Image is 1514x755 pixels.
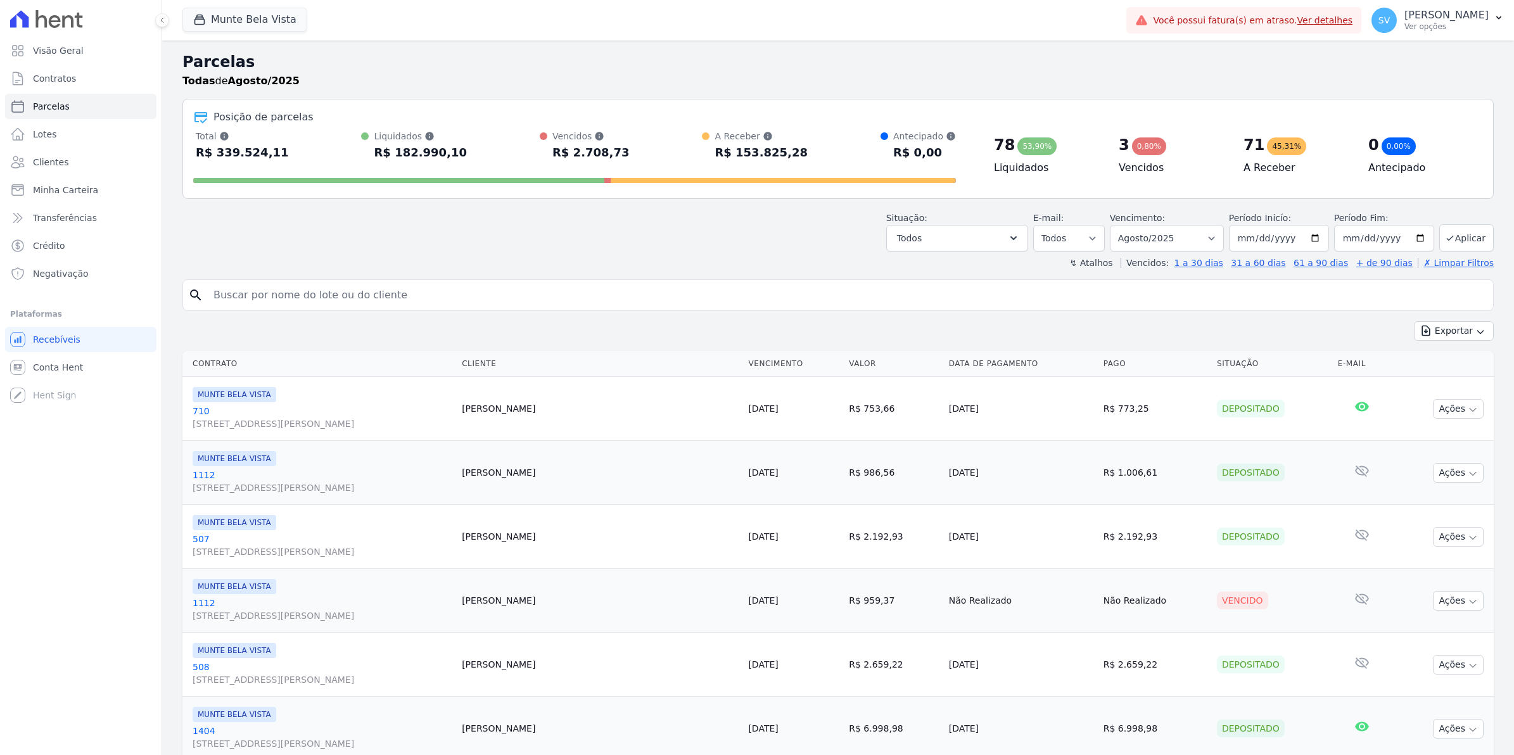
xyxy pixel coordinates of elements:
a: [DATE] [748,531,778,542]
div: R$ 182.990,10 [374,143,467,163]
span: MUNTE BELA VISTA [193,579,276,594]
a: [DATE] [748,403,778,414]
a: Ver detalhes [1297,15,1353,25]
td: R$ 2.192,93 [844,505,943,569]
td: [PERSON_NAME] [457,505,743,569]
h4: Antecipado [1368,160,1473,175]
input: Buscar por nome do lote ou do cliente [206,282,1488,308]
td: R$ 1.006,61 [1098,441,1212,505]
td: R$ 986,56 [844,441,943,505]
label: Vencimento: [1110,213,1165,223]
div: Plataformas [10,307,151,322]
h2: Parcelas [182,51,1494,73]
a: Parcelas [5,94,156,119]
a: Negativação [5,261,156,286]
button: Munte Bela Vista [182,8,307,32]
span: MUNTE BELA VISTA [193,451,276,466]
p: [PERSON_NAME] [1404,9,1489,22]
td: [DATE] [944,377,1098,441]
h4: Liquidados [994,160,1098,175]
a: [DATE] [748,659,778,669]
a: 1404[STREET_ADDRESS][PERSON_NAME] [193,725,452,750]
th: Vencimento [743,351,844,377]
div: 3 [1119,135,1129,155]
p: de [182,73,300,89]
i: search [188,288,203,303]
span: Visão Geral [33,44,84,57]
span: Todos [897,231,922,246]
a: 31 a 60 dias [1231,258,1285,268]
div: 45,31% [1267,137,1306,155]
label: Situação: [886,213,927,223]
div: Antecipado [893,130,956,143]
div: Depositado [1217,656,1285,673]
div: Depositado [1217,400,1285,417]
div: 53,90% [1017,137,1057,155]
span: [STREET_ADDRESS][PERSON_NAME] [193,609,452,622]
button: Ações [1433,527,1484,547]
a: [DATE] [748,723,778,733]
span: MUNTE BELA VISTA [193,515,276,530]
div: R$ 2.708,73 [552,143,629,163]
th: Data de Pagamento [944,351,1098,377]
td: [PERSON_NAME] [457,377,743,441]
td: R$ 2.659,22 [844,633,943,697]
th: Situação [1212,351,1333,377]
label: Período Fim: [1334,212,1434,225]
td: Não Realizado [1098,569,1212,633]
td: R$ 2.192,93 [1098,505,1212,569]
button: Todos [886,225,1028,251]
span: Você possui fatura(s) em atraso. [1153,14,1352,27]
a: 61 a 90 dias [1294,258,1348,268]
th: Cliente [457,351,743,377]
h4: A Receber [1244,160,1348,175]
a: Crédito [5,233,156,258]
div: A Receber [715,130,808,143]
th: Pago [1098,351,1212,377]
span: Parcelas [33,100,70,113]
td: [PERSON_NAME] [457,569,743,633]
span: Crédito [33,239,65,252]
strong: Todas [182,75,215,87]
span: Clientes [33,156,68,168]
span: [STREET_ADDRESS][PERSON_NAME] [193,673,452,686]
td: R$ 2.659,22 [1098,633,1212,697]
a: 1 a 30 dias [1174,258,1223,268]
a: Conta Hent [5,355,156,380]
span: MUNTE BELA VISTA [193,707,276,722]
button: SV [PERSON_NAME] Ver opções [1361,3,1514,38]
th: Valor [844,351,943,377]
span: MUNTE BELA VISTA [193,643,276,658]
button: Ações [1433,719,1484,739]
td: [DATE] [944,633,1098,697]
td: R$ 753,66 [844,377,943,441]
span: SV [1378,16,1390,25]
span: Transferências [33,212,97,224]
a: Visão Geral [5,38,156,63]
div: R$ 339.524,11 [196,143,289,163]
div: Depositado [1217,720,1285,737]
div: Vencido [1217,592,1268,609]
div: 0,00% [1382,137,1416,155]
div: 0,80% [1132,137,1166,155]
div: 0 [1368,135,1379,155]
a: Minha Carteira [5,177,156,203]
button: Exportar [1414,321,1494,341]
label: Vencidos: [1121,258,1169,268]
a: 1112[STREET_ADDRESS][PERSON_NAME] [193,597,452,622]
h4: Vencidos [1119,160,1223,175]
div: Liquidados [374,130,467,143]
a: 507[STREET_ADDRESS][PERSON_NAME] [193,533,452,558]
td: R$ 959,37 [844,569,943,633]
label: ↯ Atalhos [1069,258,1112,268]
button: Ações [1433,591,1484,611]
span: [STREET_ADDRESS][PERSON_NAME] [193,545,452,558]
div: R$ 0,00 [893,143,956,163]
td: [DATE] [944,441,1098,505]
a: Lotes [5,122,156,147]
span: Conta Hent [33,361,83,374]
a: [DATE] [748,467,778,478]
p: Ver opções [1404,22,1489,32]
span: [STREET_ADDRESS][PERSON_NAME] [193,417,452,430]
button: Ações [1433,399,1484,419]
